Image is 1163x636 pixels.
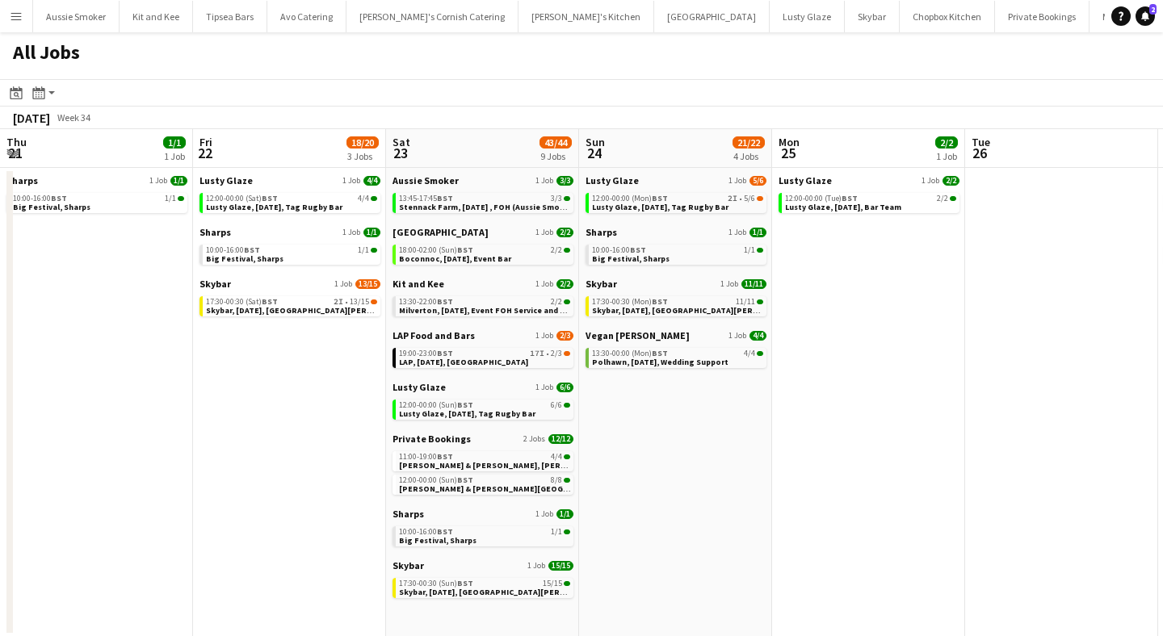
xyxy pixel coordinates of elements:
[4,144,27,162] span: 21
[592,202,728,212] span: Lusty Glaze, 24th August, Tag Rugby Bar
[399,195,453,203] span: 13:45-17:45
[371,248,377,253] span: 1/1
[630,245,646,255] span: BST
[53,111,94,123] span: Week 34
[399,193,570,211] a: 13:45-17:45BST3/3Stennack Farm, [DATE] , FOH (Aussie Smoker)
[371,299,377,304] span: 13/15
[393,278,573,290] a: Kit and Kee1 Job2/2
[262,296,278,307] span: BST
[728,228,746,237] span: 1 Job
[551,195,562,203] span: 3/3
[170,176,187,186] span: 1/1
[551,246,562,254] span: 2/2
[757,299,763,304] span: 11/11
[6,135,27,149] span: Thu
[399,476,473,484] span: 12:00-00:00 (Sun)
[950,196,956,201] span: 2/2
[586,278,766,329] div: Skybar1 Job11/1117:30-00:30 (Mon)BST11/11Skybar, [DATE], [GEOGRAPHIC_DATA][PERSON_NAME]
[551,401,562,409] span: 6/6
[592,298,668,306] span: 17:30-00:30 (Mon)
[548,561,573,571] span: 15/15
[399,460,636,471] span: Martin & Tom, Newton Abbott, 23rd August
[654,1,770,32] button: [GEOGRAPHIC_DATA]
[437,451,453,462] span: BST
[586,329,766,341] a: Vegan [PERSON_NAME]1 Job4/4
[393,329,573,381] div: LAP Food and Bars1 Job2/319:00-23:00BST17I•2/3LAP, [DATE], [GEOGRAPHIC_DATA]
[399,483,649,494] span: Connie & Isaac, Harlyn Bay, 23rd August
[206,245,377,263] a: 10:00-16:00BST1/1Big Festival, Sharps
[457,400,473,410] span: BST
[393,174,459,186] span: Aussie Smoker
[399,246,473,254] span: 18:00-02:00 (Sun)
[342,176,360,186] span: 1 Job
[943,176,959,186] span: 2/2
[393,135,410,149] span: Sat
[267,1,346,32] button: Avo Catering
[972,135,990,149] span: Tue
[535,383,553,392] span: 1 Job
[592,195,763,203] div: •
[749,176,766,186] span: 5/6
[355,279,380,289] span: 13/15
[399,245,570,263] a: 18:00-02:00 (Sun)BST2/2Boconnoc, [DATE], Event Bar
[586,174,766,186] a: Lusty Glaze1 Job5/6
[346,136,379,149] span: 18/20
[935,136,958,149] span: 2/2
[728,176,746,186] span: 1 Job
[393,226,573,278] div: [GEOGRAPHIC_DATA]1 Job2/218:00-02:00 (Sun)BST2/2Boconnoc, [DATE], Event Bar
[530,349,544,358] span: 17I
[519,1,654,32] button: [PERSON_NAME]'s Kitchen
[535,176,553,186] span: 1 Job
[1136,6,1155,26] a: 2
[592,245,763,263] a: 10:00-16:00BST1/1Big Festival, Sharps
[551,453,562,461] span: 4/4
[399,202,576,212] span: Stennack Farm, 23rd August , FOH (Aussie Smoker)
[564,403,570,408] span: 6/6
[586,174,766,226] div: Lusty Glaze1 Job5/612:00-00:00 (Mon)BST2I•5/6Lusty Glaze, [DATE], Tag Rugby Bar
[393,329,573,341] a: LAP Food and Bars1 Job2/3
[969,144,990,162] span: 26
[586,329,766,371] div: Vegan [PERSON_NAME]1 Job4/413:30-00:00 (Mon)BST4/4Polhawn, [DATE], Wedding Support
[399,453,453,461] span: 11:00-19:00
[592,246,646,254] span: 10:00-16:00
[652,348,668,358] span: BST
[393,433,573,445] a: Private Bookings2 Jobs12/12
[785,202,901,212] span: Lusty Glaze, 25th August, Bar Team
[199,278,231,290] span: Skybar
[206,298,278,306] span: 17:30-00:30 (Sat)
[13,193,184,211] a: 10:00-16:00BST1/1Big Festival, Sharps
[564,581,570,586] span: 15/15
[749,228,766,237] span: 1/1
[556,228,573,237] span: 2/2
[592,348,763,366] a: 13:30-00:00 (Mon)BST4/4Polhawn, [DATE], Wedding Support
[564,351,570,356] span: 2/3
[393,278,573,329] div: Kit and Kee1 Job2/213:30-22:00BST2/2Milverton, [DATE], Event FOH Service and FOH (Kit and Kee)
[457,578,473,588] span: BST
[437,348,453,358] span: BST
[744,195,755,203] span: 5/6
[393,174,573,226] div: Aussie Smoker1 Job3/313:45-17:45BST3/3Stennack Farm, [DATE] , FOH (Aussie Smoker)
[736,298,755,306] span: 11/11
[199,226,380,278] div: Sharps1 Job1/110:00-16:00BST1/1Big Festival, Sharps
[936,150,957,162] div: 1 Job
[199,226,231,238] span: Sharps
[399,578,570,596] a: 17:30-00:30 (Sun)BST15/15Skybar, [DATE], [GEOGRAPHIC_DATA][PERSON_NAME]
[586,135,605,149] span: Sun
[757,196,763,201] span: 5/6
[399,400,570,418] a: 12:00-00:00 (Sun)BST6/6Lusty Glaze, [DATE], Tag Rugby Bar
[586,278,766,290] a: Skybar1 Job11/11
[733,150,764,162] div: 4 Jobs
[652,193,668,203] span: BST
[586,329,690,341] span: Vegan Magda
[556,509,573,519] span: 1/1
[393,508,424,520] span: Sharps
[551,528,562,536] span: 1/1
[399,253,511,264] span: Boconnoc, 23rd August, Event Bar
[393,226,573,238] a: [GEOGRAPHIC_DATA]1 Job2/2
[33,1,120,32] button: Aussie Smoker
[779,174,832,186] span: Lusty Glaze
[393,433,573,508] div: Private Bookings2 Jobs12/1211:00-19:00BST4/4[PERSON_NAME] & [PERSON_NAME], [PERSON_NAME], [DATE]1...
[744,349,755,358] span: 4/4
[592,296,763,315] a: 17:30-00:30 (Mon)BST11/11Skybar, [DATE], [GEOGRAPHIC_DATA][PERSON_NAME]
[785,193,956,211] a: 12:00-00:00 (Tue)BST2/2Lusty Glaze, [DATE], Bar Team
